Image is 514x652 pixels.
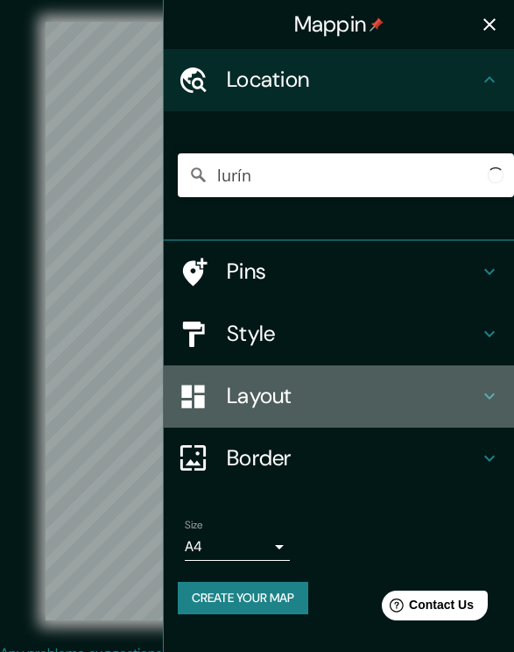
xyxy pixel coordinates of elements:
h4: Mappin [294,11,384,39]
h4: Style [227,321,479,348]
h4: Layout [227,383,479,410]
div: Pins [164,241,514,303]
h4: Pins [227,259,479,286]
button: Create your map [178,582,308,614]
div: Layout [164,365,514,428]
div: Style [164,303,514,365]
img: pin-icon.png [370,18,384,32]
div: A4 [185,533,290,561]
h4: Border [227,445,479,472]
input: Pick your city or area [178,153,514,197]
div: Border [164,428,514,490]
label: Size [185,518,203,533]
h4: Location [227,67,479,94]
iframe: Help widget launcher [358,584,495,633]
canvas: Map [46,22,468,620]
div: Location [164,49,514,111]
